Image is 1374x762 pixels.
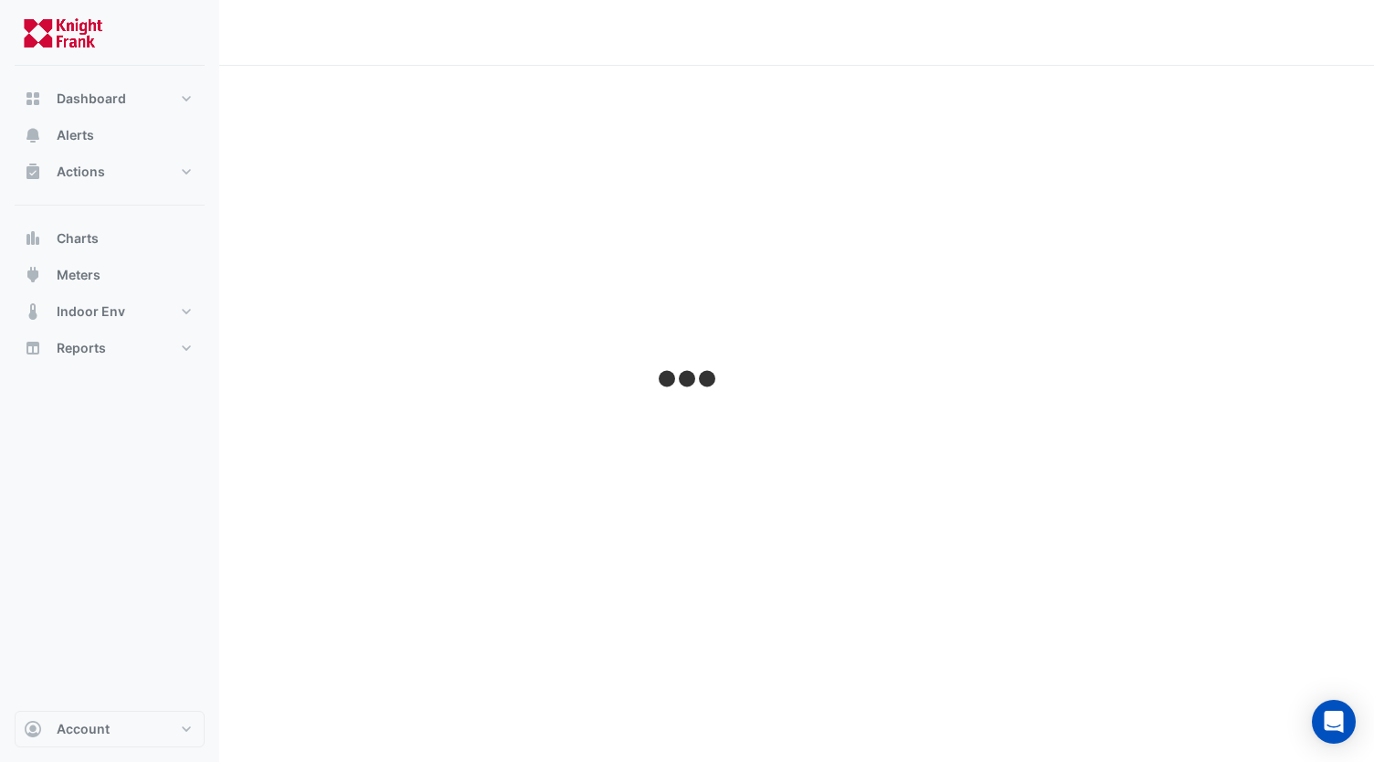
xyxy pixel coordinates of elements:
button: Meters [15,257,205,293]
span: Account [57,720,110,738]
button: Account [15,711,205,747]
app-icon: Indoor Env [24,302,42,321]
app-icon: Charts [24,229,42,248]
app-icon: Reports [24,339,42,357]
button: Dashboard [15,80,205,117]
span: Meters [57,266,100,284]
button: Indoor Env [15,293,205,330]
app-icon: Meters [24,266,42,284]
img: Company Logo [22,15,104,51]
button: Reports [15,330,205,366]
span: Indoor Env [57,302,125,321]
span: Reports [57,339,106,357]
button: Alerts [15,117,205,153]
app-icon: Dashboard [24,90,42,108]
app-icon: Alerts [24,126,42,144]
button: Actions [15,153,205,190]
app-icon: Actions [24,163,42,181]
span: Actions [57,163,105,181]
div: Open Intercom Messenger [1312,700,1356,744]
span: Charts [57,229,99,248]
span: Dashboard [57,90,126,108]
span: Alerts [57,126,94,144]
button: Charts [15,220,205,257]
